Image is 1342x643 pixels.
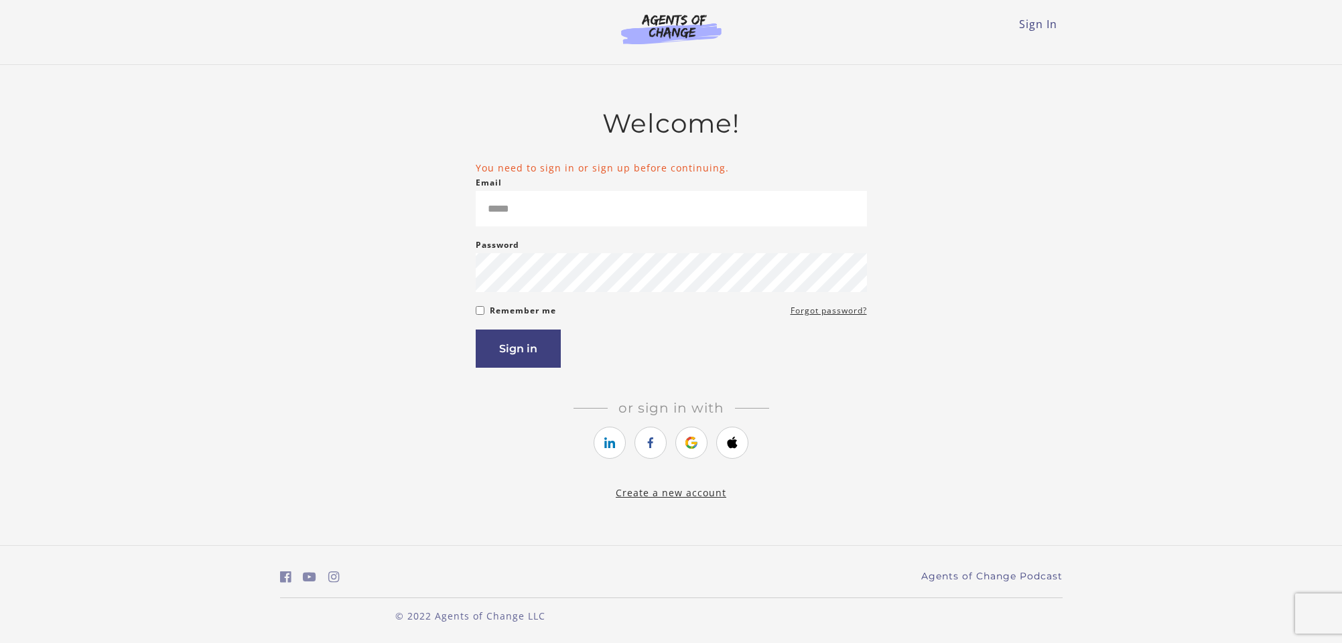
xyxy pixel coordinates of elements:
[476,175,502,191] label: Email
[616,486,726,499] a: Create a new account
[921,569,1063,583] a: Agents of Change Podcast
[280,567,291,587] a: https://www.facebook.com/groups/aswbtestprep (Open in a new window)
[634,427,667,459] a: https://courses.thinkific.com/users/auth/facebook?ss%5Breferral%5D=&ss%5Buser_return_to%5D=%2Fenr...
[476,161,867,175] li: You need to sign in or sign up before continuing.
[303,567,316,587] a: https://www.youtube.com/c/AgentsofChangeTestPrepbyMeaganMitchell (Open in a new window)
[280,571,291,583] i: https://www.facebook.com/groups/aswbtestprep (Open in a new window)
[280,609,661,623] p: © 2022 Agents of Change LLC
[476,108,867,139] h2: Welcome!
[476,330,561,368] button: Sign in
[328,567,340,587] a: https://www.instagram.com/agentsofchangeprep/ (Open in a new window)
[490,303,556,319] label: Remember me
[607,13,736,44] img: Agents of Change Logo
[303,571,316,583] i: https://www.youtube.com/c/AgentsofChangeTestPrepbyMeaganMitchell (Open in a new window)
[328,571,340,583] i: https://www.instagram.com/agentsofchangeprep/ (Open in a new window)
[716,427,748,459] a: https://courses.thinkific.com/users/auth/apple?ss%5Breferral%5D=&ss%5Buser_return_to%5D=%2Fenroll...
[791,303,867,319] a: Forgot password?
[594,427,626,459] a: https://courses.thinkific.com/users/auth/linkedin?ss%5Breferral%5D=&ss%5Buser_return_to%5D=%2Fenr...
[608,400,735,416] span: Or sign in with
[476,237,519,253] label: Password
[675,427,708,459] a: https://courses.thinkific.com/users/auth/google?ss%5Breferral%5D=&ss%5Buser_return_to%5D=%2Fenrol...
[1019,17,1057,31] a: Sign In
